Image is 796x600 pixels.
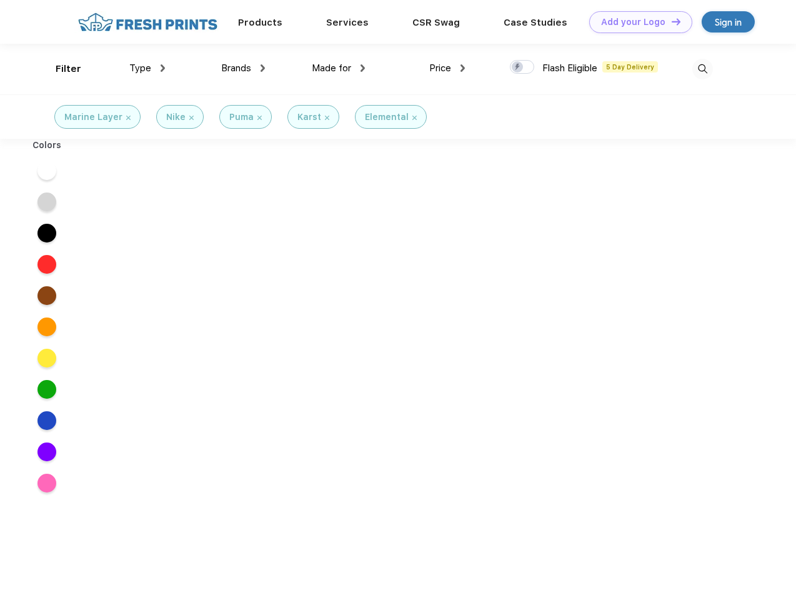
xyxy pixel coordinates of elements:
[312,62,351,74] span: Made for
[702,11,755,32] a: Sign in
[542,62,597,74] span: Flash Eligible
[189,116,194,120] img: filter_cancel.svg
[221,62,251,74] span: Brands
[361,64,365,72] img: dropdown.png
[715,15,742,29] div: Sign in
[412,116,417,120] img: filter_cancel.svg
[326,17,369,28] a: Services
[161,64,165,72] img: dropdown.png
[692,59,713,79] img: desktop_search.svg
[429,62,451,74] span: Price
[129,62,151,74] span: Type
[238,17,282,28] a: Products
[672,18,680,25] img: DT
[257,116,262,120] img: filter_cancel.svg
[601,17,665,27] div: Add your Logo
[261,64,265,72] img: dropdown.png
[365,111,409,124] div: Elemental
[23,139,71,152] div: Colors
[460,64,465,72] img: dropdown.png
[74,11,221,33] img: fo%20logo%202.webp
[602,61,658,72] span: 5 Day Delivery
[64,111,122,124] div: Marine Layer
[325,116,329,120] img: filter_cancel.svg
[126,116,131,120] img: filter_cancel.svg
[166,111,186,124] div: Nike
[412,17,460,28] a: CSR Swag
[229,111,254,124] div: Puma
[297,111,321,124] div: Karst
[56,62,81,76] div: Filter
